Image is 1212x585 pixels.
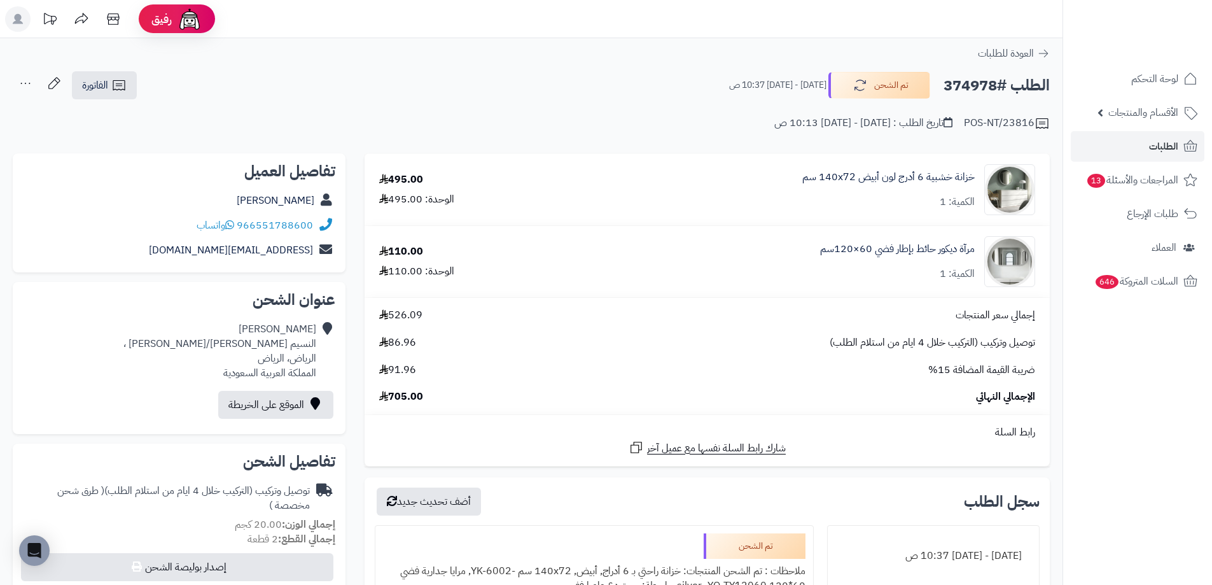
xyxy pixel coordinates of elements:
[964,494,1040,509] h3: سجل الطلب
[978,46,1034,61] span: العودة للطلبات
[774,116,952,130] div: تاريخ الطلب : [DATE] - [DATE] 10:13 ص
[956,308,1035,323] span: إجمالي سعر المنتجات
[82,78,108,93] span: الفاتورة
[34,6,66,35] a: تحديثات المنصة
[379,192,454,207] div: الوحدة: 495.00
[23,454,335,469] h2: تفاصيل الشحن
[1108,104,1178,122] span: الأقسام والمنتجات
[1149,137,1178,155] span: الطلبات
[247,532,335,547] small: 2 قطعة
[235,517,335,532] small: 20.00 كجم
[704,533,805,559] div: تم الشحن
[928,363,1035,377] span: ضريبة القيمة المضافة 15%
[379,335,416,350] span: 86.96
[151,11,172,27] span: رفيق
[1087,174,1105,188] span: 13
[23,164,335,179] h2: تفاصيل العميل
[379,363,416,377] span: 91.96
[21,553,333,581] button: إصدار بوليصة الشحن
[379,264,454,279] div: الوحدة: 110.00
[802,170,975,185] a: خزانة خشبية 6 أدرج لون أبيض 140x72 سم
[1125,34,1200,61] img: logo-2.png
[835,544,1031,568] div: [DATE] - [DATE] 10:37 ص
[218,391,333,419] a: الموقع على الخريطة
[729,79,826,92] small: [DATE] - [DATE] 10:37 ص
[377,488,481,516] button: أضف تحديث جديد
[978,46,1050,61] a: العودة للطلبات
[1071,199,1204,229] a: طلبات الإرجاع
[820,242,975,257] a: مرآة ديكور حائط بإطار فضي 60×120سم
[379,173,423,187] div: 495.00
[1152,239,1176,257] span: العملاء
[1071,64,1204,94] a: لوحة التحكم
[830,335,1035,350] span: توصيل وتركيب (التركيب خلال 4 ايام من استلام الطلب)
[57,483,310,513] span: ( طرق شحن مخصصة )
[985,164,1034,215] img: 1746709299-1702541934053-68567865785768-1000x1000-90x90.jpg
[177,6,202,32] img: ai-face.png
[1096,275,1118,289] span: 646
[1071,165,1204,195] a: المراجعات والأسئلة13
[237,193,314,208] a: [PERSON_NAME]
[647,441,786,456] span: شارك رابط السلة نفسها مع عميل آخر
[629,440,786,456] a: شارك رابط السلة نفسها مع عميل آخر
[23,484,310,513] div: توصيل وتركيب (التركيب خلال 4 ايام من استلام الطلب)
[149,243,313,258] a: [EMAIL_ADDRESS][DOMAIN_NAME]
[197,218,234,233] a: واتساب
[940,267,975,281] div: الكمية: 1
[379,390,423,404] span: 705.00
[370,425,1045,440] div: رابط السلة
[1071,131,1204,162] a: الطلبات
[1086,171,1178,189] span: المراجعات والأسئلة
[828,72,930,99] button: تم الشحن
[1127,205,1178,223] span: طلبات الإرجاع
[985,236,1034,287] img: 1753183096-1-90x90.jpg
[1071,232,1204,263] a: العملاء
[19,535,50,566] div: Open Intercom Messenger
[379,308,422,323] span: 526.09
[1094,272,1178,290] span: السلات المتروكة
[72,71,137,99] a: الفاتورة
[379,244,423,259] div: 110.00
[944,73,1050,99] h2: الطلب #374978
[964,116,1050,131] div: POS-NT/23816
[123,322,316,380] div: [PERSON_NAME] النسيم [PERSON_NAME]/[PERSON_NAME] ، الرياض، الرياض المملكة العربية السعودية
[976,390,1035,404] span: الإجمالي النهائي
[23,292,335,307] h2: عنوان الشحن
[1131,70,1178,88] span: لوحة التحكم
[282,517,335,532] strong: إجمالي الوزن:
[1071,266,1204,297] a: السلات المتروكة646
[940,195,975,209] div: الكمية: 1
[278,532,335,547] strong: إجمالي القطع:
[237,218,313,233] a: 966551788600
